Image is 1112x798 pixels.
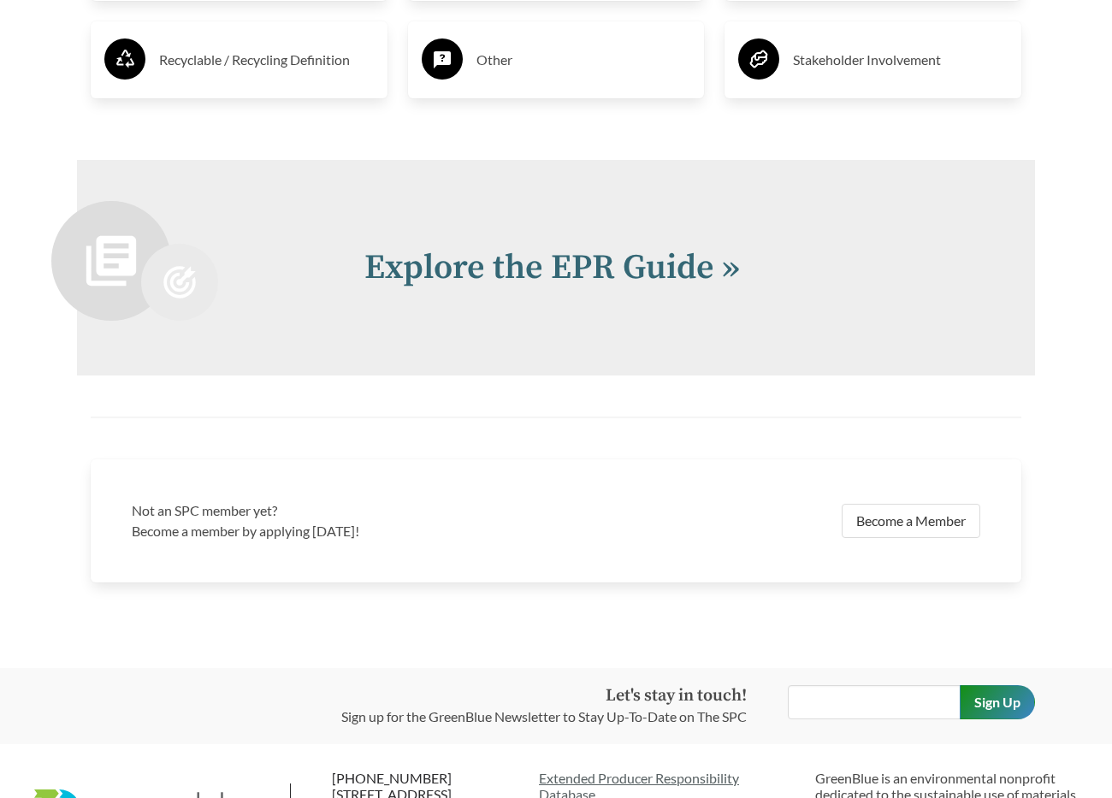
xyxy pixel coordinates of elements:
[842,504,980,538] a: Become a Member
[341,706,747,727] p: Sign up for the GreenBlue Newsletter to Stay Up-To-Date on The SPC
[960,685,1035,719] input: Sign Up
[606,685,747,706] strong: Let's stay in touch!
[476,46,691,74] h3: Other
[132,500,546,521] h3: Not an SPC member yet?
[132,521,546,541] p: Become a member by applying [DATE]!
[793,46,1008,74] h3: Stakeholder Involvement
[159,46,374,74] h3: Recyclable / Recycling Definition
[364,246,740,289] a: Explore the EPR Guide »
